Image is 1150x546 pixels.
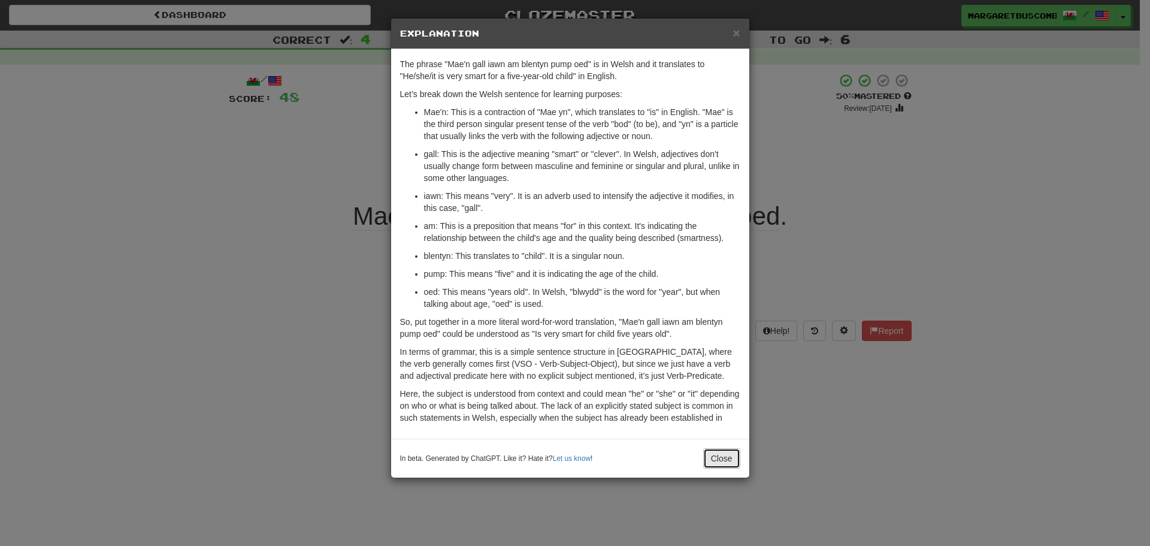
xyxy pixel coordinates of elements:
[400,316,740,340] p: So, put together in a more literal word-for-word translation, "Mae'n gall iawn am blentyn pump oe...
[733,26,740,39] button: Close
[424,148,740,184] p: gall: This is the adjective meaning "smart" or "clever". In Welsh, adjectives don't usually chang...
[553,454,591,463] a: Let us know
[400,88,740,100] p: Let’s break down the Welsh sentence for learning purposes:
[424,250,740,262] p: blentyn: This translates to "child". It is a singular noun.
[400,454,593,464] small: In beta. Generated by ChatGPT. Like it? Hate it? !
[424,268,740,280] p: pump: This means "five" and it is indicating the age of the child.
[703,448,740,469] button: Close
[424,106,740,142] p: Mae'n: This is a contraction of "Mae yn", which translates to "is" in English. "Mae" is the third...
[400,58,740,82] p: The phrase "Mae'n gall iawn am blentyn pump oed" is in Welsh and it translates to "He/she/it is v...
[424,286,740,310] p: oed: This means "years old". In Welsh, "blwydd" is the word for "year", but when talking about ag...
[424,220,740,244] p: am: This is a preposition that means "for" in this context. It's indicating the relationship betw...
[400,346,740,382] p: In terms of grammar, this is a simple sentence structure in [GEOGRAPHIC_DATA], where the verb gen...
[733,26,740,40] span: ×
[424,190,740,214] p: iawn: This means "very". It is an adverb used to intensify the adjective it modifies, in this cas...
[400,28,740,40] h5: Explanation
[400,388,740,424] p: Here, the subject is understood from context and could mean "he" or "she" or "it" depending on wh...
